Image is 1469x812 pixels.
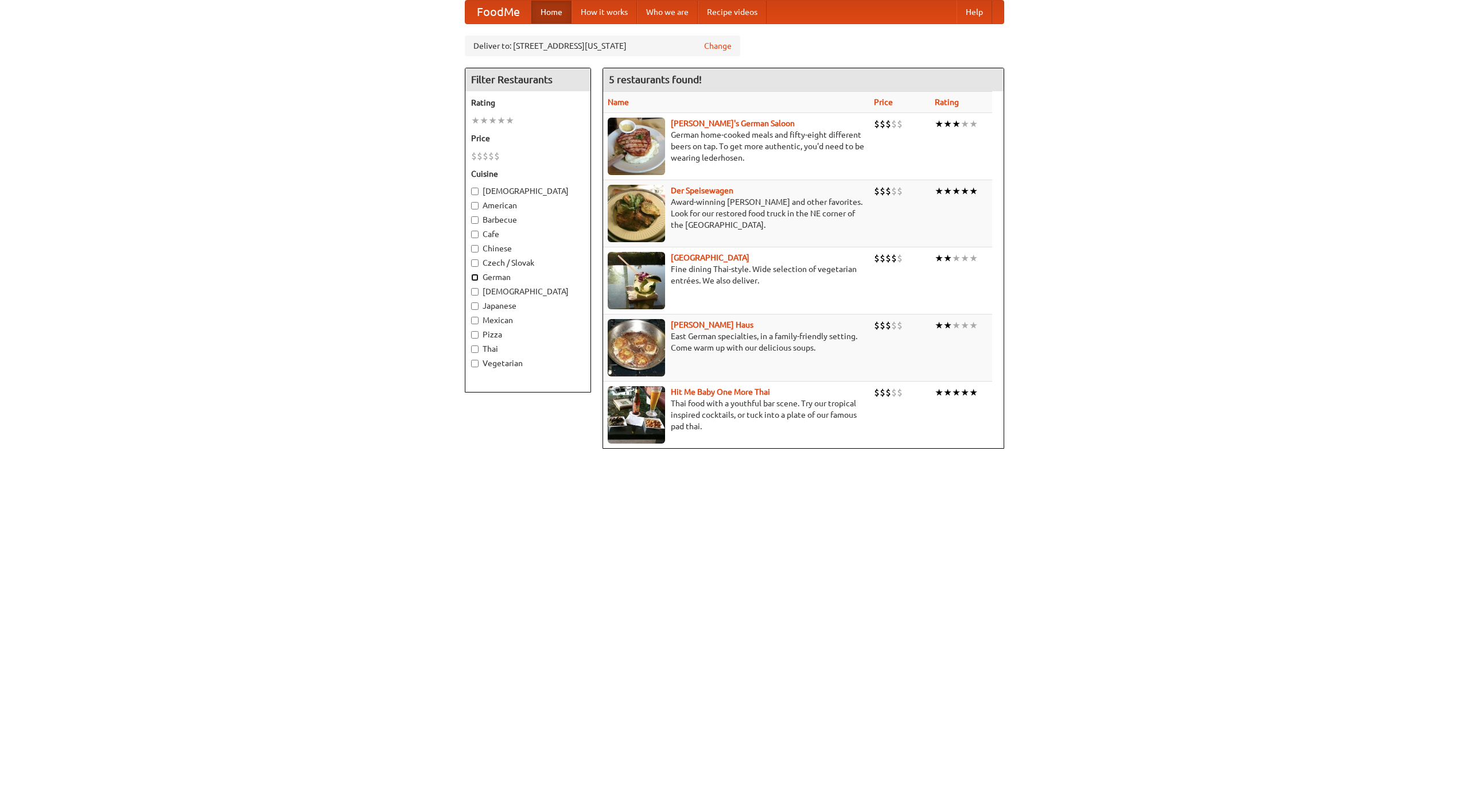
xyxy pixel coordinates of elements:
li: ★ [506,114,514,127]
li: ★ [952,185,961,197]
a: Name [608,98,629,107]
li: $ [885,252,891,265]
li: ★ [969,252,978,265]
input: Japanese [471,302,479,310]
label: Thai [471,343,585,355]
a: Help [957,1,992,24]
p: Fine dining Thai-style. Wide selection of vegetarian entrées. We also deliver. [608,263,865,286]
li: ★ [969,118,978,130]
li: $ [471,150,477,162]
a: Who we are [637,1,698,24]
h5: Rating [471,97,585,108]
li: ★ [935,319,943,332]
b: [GEOGRAPHIC_DATA] [671,253,749,262]
li: $ [488,150,494,162]
a: Der Speisewagen [671,186,733,195]
input: [DEMOGRAPHIC_DATA] [471,288,479,296]
img: satay.jpg [608,252,665,309]
li: ★ [488,114,497,127]
h5: Price [471,133,585,144]
li: ★ [480,114,488,127]
li: $ [880,252,885,265]
ng-pluralize: 5 restaurants found! [609,74,702,85]
li: ★ [961,118,969,130]
input: Vegetarian [471,360,479,367]
input: [DEMOGRAPHIC_DATA] [471,188,479,195]
h5: Cuisine [471,168,585,180]
h4: Filter Restaurants [465,68,590,91]
a: Change [704,40,732,52]
li: ★ [952,118,961,130]
img: speisewagen.jpg [608,185,665,242]
img: babythai.jpg [608,386,665,444]
li: ★ [935,185,943,197]
img: esthers.jpg [608,118,665,175]
li: $ [885,118,891,130]
a: FoodMe [465,1,531,24]
li: ★ [952,252,961,265]
li: $ [897,319,903,332]
li: ★ [969,185,978,197]
li: ★ [943,386,952,399]
li: $ [885,319,891,332]
label: Pizza [471,329,585,340]
div: Deliver to: [STREET_ADDRESS][US_STATE] [465,36,740,56]
li: $ [483,150,488,162]
label: Japanese [471,300,585,312]
input: Chinese [471,245,479,252]
li: $ [874,252,880,265]
li: ★ [952,319,961,332]
li: ★ [961,185,969,197]
input: American [471,202,479,209]
a: Rating [935,98,959,107]
li: ★ [952,386,961,399]
input: Barbecue [471,216,479,224]
a: Hit Me Baby One More Thai [671,387,770,397]
li: ★ [943,252,952,265]
p: Thai food with a youthful bar scene. Try our tropical inspired cocktails, or tuck into a plate of... [608,398,865,432]
a: [PERSON_NAME]'s German Saloon [671,119,795,128]
label: Vegetarian [471,358,585,369]
li: ★ [961,252,969,265]
a: Recipe videos [698,1,767,24]
li: ★ [943,185,952,197]
li: $ [891,252,897,265]
li: $ [897,185,903,197]
li: $ [880,118,885,130]
a: Price [874,98,893,107]
input: Czech / Slovak [471,259,479,267]
li: ★ [943,118,952,130]
label: German [471,271,585,283]
label: American [471,200,585,211]
input: Thai [471,345,479,353]
a: How it works [572,1,637,24]
li: $ [891,118,897,130]
li: $ [885,386,891,399]
input: Pizza [471,331,479,339]
input: Mexican [471,317,479,324]
label: [DEMOGRAPHIC_DATA] [471,286,585,297]
p: Award-winning [PERSON_NAME] and other favorites. Look for our restored food truck in the NE corne... [608,196,865,231]
li: $ [880,386,885,399]
label: [DEMOGRAPHIC_DATA] [471,185,585,197]
li: $ [874,185,880,197]
li: $ [891,386,897,399]
li: ★ [969,386,978,399]
input: German [471,274,479,281]
input: Cafe [471,231,479,238]
li: $ [874,319,880,332]
li: $ [494,150,500,162]
li: $ [874,118,880,130]
li: ★ [471,114,480,127]
a: [PERSON_NAME] Haus [671,320,753,329]
li: ★ [935,386,943,399]
li: ★ [961,319,969,332]
li: ★ [961,386,969,399]
li: $ [897,118,903,130]
li: ★ [935,252,943,265]
li: ★ [497,114,506,127]
li: $ [897,386,903,399]
p: East German specialties, in a family-friendly setting. Come warm up with our delicious soups. [608,331,865,353]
